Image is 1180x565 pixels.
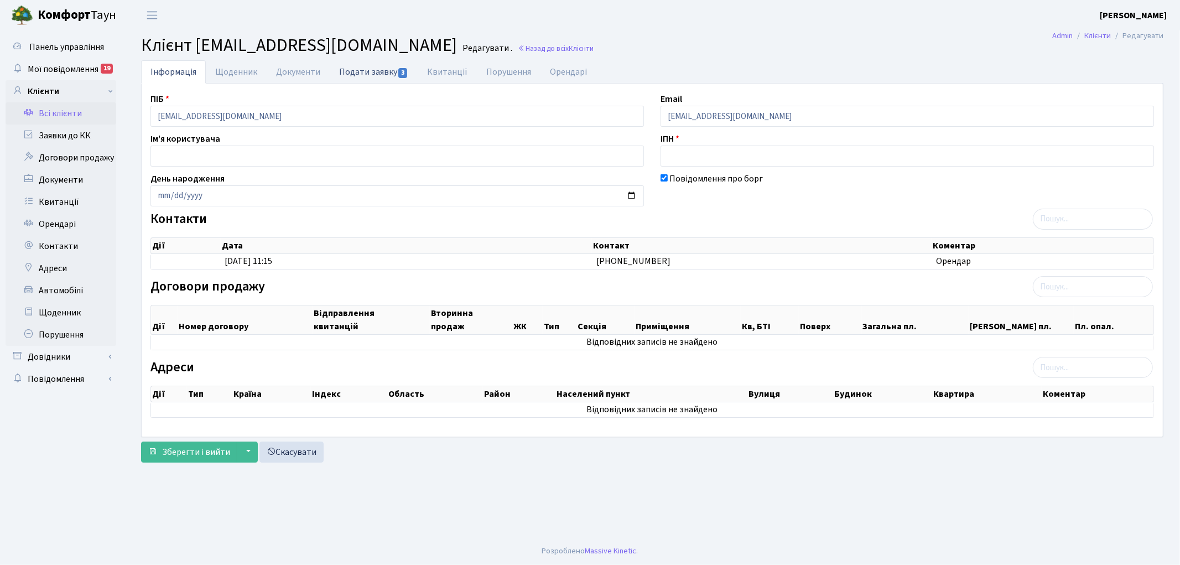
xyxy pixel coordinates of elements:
input: Пошук... [1033,209,1153,230]
a: Квитанції [6,191,116,213]
span: Зберегти і вийти [162,446,230,458]
nav: breadcrumb [1036,24,1180,48]
th: Дата [221,238,592,253]
input: Пошук... [1033,357,1153,378]
a: Орендарі [6,213,116,235]
a: Довідники [6,346,116,368]
th: Коментар [1042,386,1153,402]
td: Відповідних записів не знайдено [151,335,1153,350]
small: Редагувати . [460,43,512,54]
td: Відповідних записів не знайдено [151,402,1153,417]
a: Мої повідомлення19 [6,58,116,80]
th: Загальна пл. [862,305,969,334]
th: Приміщення [635,305,741,334]
a: Всі клієнти [6,102,116,125]
a: Документи [267,60,330,84]
a: Квитанції [418,60,477,84]
label: Контакти [150,211,207,227]
a: Договори продажу [6,147,116,169]
th: Дії [151,238,221,253]
a: [PERSON_NAME] [1100,9,1167,22]
span: Мої повідомлення [28,63,98,75]
div: Розроблено . [542,545,638,557]
th: Будинок [833,386,932,402]
span: Таун [38,6,116,25]
label: Договори продажу [150,279,265,295]
li: Редагувати [1111,30,1163,42]
a: Щоденник [6,302,116,324]
th: Вторинна продаж [430,305,512,334]
a: Автомобілі [6,279,116,302]
span: Клієнти [569,43,594,54]
a: Назад до всіхКлієнти [518,43,594,54]
a: Панель управління [6,36,116,58]
a: Порушення [477,60,540,84]
label: День народження [150,172,225,185]
button: Зберегти і вийти [141,442,237,463]
span: [PHONE_NUMBER] [596,255,670,267]
img: logo.png [11,4,33,27]
th: Тип [543,305,576,334]
th: Номер договору [178,305,313,334]
a: Контакти [6,235,116,257]
a: Повідомлення [6,368,116,390]
a: Документи [6,169,116,191]
input: Пошук... [1033,276,1153,297]
label: ІПН [661,132,679,146]
a: Клієнти [6,80,116,102]
a: Порушення [6,324,116,346]
th: Коментар [932,238,1153,253]
span: [DATE] 11:15 [225,255,273,267]
th: Поверх [799,305,861,334]
th: Район [483,386,555,402]
button: Переключити навігацію [138,6,166,24]
th: Вулиця [747,386,833,402]
span: Клієнт [EMAIL_ADDRESS][DOMAIN_NAME] [141,33,457,58]
label: Ім'я користувача [150,132,220,146]
span: Панель управління [29,41,104,53]
a: Admin [1052,30,1073,42]
th: Пл. опал. [1074,305,1153,334]
div: 19 [101,64,113,74]
a: Клієнти [1084,30,1111,42]
th: Індекс [311,386,387,402]
span: 3 [398,68,407,78]
th: Секція [576,305,635,334]
span: Орендар [936,255,971,267]
a: Скасувати [259,442,324,463]
th: [PERSON_NAME] пл. [969,305,1074,334]
label: Email [661,92,682,106]
th: Тип [187,386,232,402]
th: Дії [151,305,178,334]
th: Дії [151,386,187,402]
a: Massive Kinetic [585,545,637,557]
a: Заявки до КК [6,125,116,147]
label: Повідомлення про борг [669,172,763,185]
th: Країна [232,386,311,402]
a: Інформація [141,60,206,84]
a: Орендарі [540,60,596,84]
th: Квартира [932,386,1041,402]
label: Адреси [150,360,194,376]
th: ЖК [512,305,543,334]
th: Населений пункт [555,386,747,402]
th: Кв, БТІ [741,305,799,334]
a: Адреси [6,257,116,279]
a: Щоденник [206,60,267,84]
th: Відправлення квитанцій [313,305,430,334]
th: Контакт [592,238,932,253]
b: Комфорт [38,6,91,24]
a: Подати заявку [330,60,418,83]
label: ПІБ [150,92,169,106]
th: Область [387,386,483,402]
